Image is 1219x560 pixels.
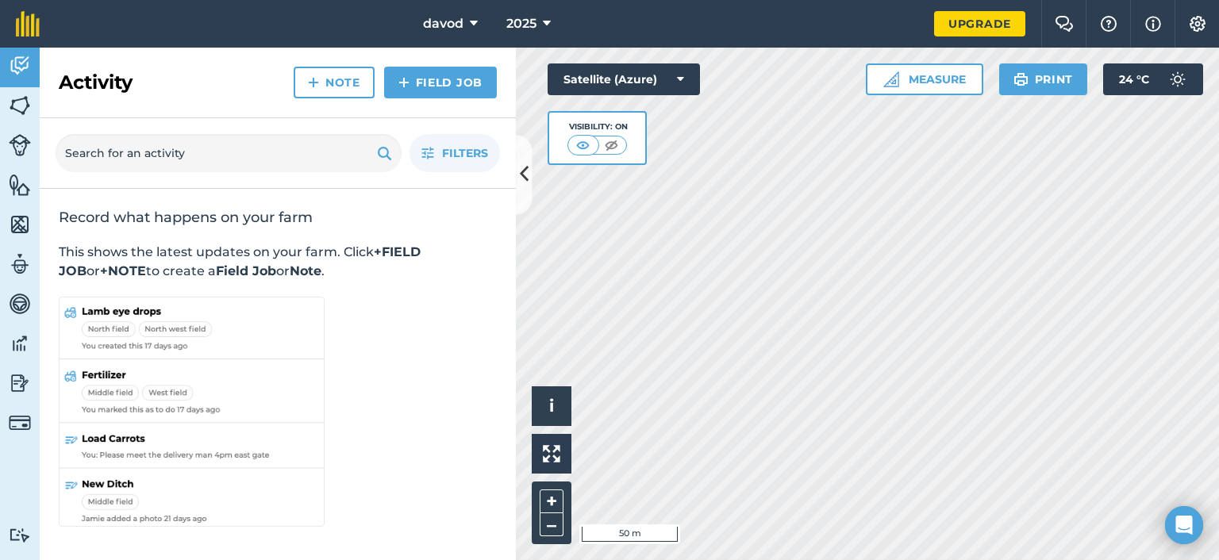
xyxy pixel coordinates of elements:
img: Four arrows, one pointing top left, one top right, one bottom right and the last bottom left [543,445,560,462]
div: Open Intercom Messenger [1165,506,1203,544]
span: davod [423,14,463,33]
button: 24 °C [1103,63,1203,95]
button: i [532,386,571,426]
span: 24 ° C [1119,63,1149,95]
img: svg+xml;base64,PHN2ZyB4bWxucz0iaHR0cDovL3d3dy53My5vcmcvMjAwMC9zdmciIHdpZHRoPSI1MCIgaGVpZ2h0PSI0MC... [602,137,621,153]
img: Two speech bubbles overlapping with the left bubble in the forefront [1055,16,1074,32]
button: Print [999,63,1088,95]
input: Search for an activity [56,134,402,172]
strong: Field Job [216,263,276,278]
button: Measure [866,63,983,95]
img: svg+xml;base64,PD94bWwgdmVyc2lvbj0iMS4wIiBlbmNvZGluZz0idXRmLTgiPz4KPCEtLSBHZW5lcmF0b3I6IEFkb2JlIE... [9,134,31,156]
img: A question mark icon [1099,16,1118,32]
img: Ruler icon [883,71,899,87]
img: svg+xml;base64,PHN2ZyB4bWxucz0iaHR0cDovL3d3dy53My5vcmcvMjAwMC9zdmciIHdpZHRoPSI1MCIgaGVpZ2h0PSI0MC... [573,137,593,153]
strong: Note [290,263,321,278]
img: svg+xml;base64,PHN2ZyB4bWxucz0iaHR0cDovL3d3dy53My5vcmcvMjAwMC9zdmciIHdpZHRoPSIxOSIgaGVpZ2h0PSIyNC... [377,144,392,163]
a: Note [294,67,375,98]
span: Filters [442,144,488,162]
button: + [540,489,563,513]
img: svg+xml;base64,PD94bWwgdmVyc2lvbj0iMS4wIiBlbmNvZGluZz0idXRmLTgiPz4KPCEtLSBHZW5lcmF0b3I6IEFkb2JlIE... [9,527,31,543]
img: svg+xml;base64,PD94bWwgdmVyc2lvbj0iMS4wIiBlbmNvZGluZz0idXRmLTgiPz4KPCEtLSBHZW5lcmF0b3I6IEFkb2JlIE... [9,371,31,395]
img: fieldmargin Logo [16,11,40,36]
h2: Activity [59,70,133,95]
img: svg+xml;base64,PHN2ZyB4bWxucz0iaHR0cDovL3d3dy53My5vcmcvMjAwMC9zdmciIHdpZHRoPSI1NiIgaGVpZ2h0PSI2MC... [9,94,31,117]
button: Satellite (Azure) [548,63,700,95]
strong: +NOTE [100,263,146,278]
img: svg+xml;base64,PD94bWwgdmVyc2lvbj0iMS4wIiBlbmNvZGluZz0idXRmLTgiPz4KPCEtLSBHZW5lcmF0b3I6IEFkb2JlIE... [9,54,31,78]
img: svg+xml;base64,PD94bWwgdmVyc2lvbj0iMS4wIiBlbmNvZGluZz0idXRmLTgiPz4KPCEtLSBHZW5lcmF0b3I6IEFkb2JlIE... [9,332,31,355]
img: svg+xml;base64,PHN2ZyB4bWxucz0iaHR0cDovL3d3dy53My5vcmcvMjAwMC9zdmciIHdpZHRoPSIxNCIgaGVpZ2h0PSIyNC... [398,73,410,92]
div: Visibility: On [567,121,628,133]
p: This shows the latest updates on your farm. Click or to create a or . [59,243,497,281]
a: Upgrade [934,11,1025,36]
button: – [540,513,563,536]
img: svg+xml;base64,PHN2ZyB4bWxucz0iaHR0cDovL3d3dy53My5vcmcvMjAwMC9zdmciIHdpZHRoPSI1NiIgaGVpZ2h0PSI2MC... [9,213,31,236]
img: svg+xml;base64,PD94bWwgdmVyc2lvbj0iMS4wIiBlbmNvZGluZz0idXRmLTgiPz4KPCEtLSBHZW5lcmF0b3I6IEFkb2JlIE... [1162,63,1194,95]
img: svg+xml;base64,PHN2ZyB4bWxucz0iaHR0cDovL3d3dy53My5vcmcvMjAwMC9zdmciIHdpZHRoPSIxOSIgaGVpZ2h0PSIyNC... [1013,70,1029,89]
span: i [549,396,554,416]
img: svg+xml;base64,PD94bWwgdmVyc2lvbj0iMS4wIiBlbmNvZGluZz0idXRmLTgiPz4KPCEtLSBHZW5lcmF0b3I6IEFkb2JlIE... [9,292,31,316]
button: Filters [410,134,500,172]
h2: Record what happens on your farm [59,208,497,227]
img: svg+xml;base64,PHN2ZyB4bWxucz0iaHR0cDovL3d3dy53My5vcmcvMjAwMC9zdmciIHdpZHRoPSI1NiIgaGVpZ2h0PSI2MC... [9,173,31,197]
span: 2025 [506,14,536,33]
img: A cog icon [1188,16,1207,32]
img: svg+xml;base64,PD94bWwgdmVyc2lvbj0iMS4wIiBlbmNvZGluZz0idXRmLTgiPz4KPCEtLSBHZW5lcmF0b3I6IEFkb2JlIE... [9,252,31,276]
img: svg+xml;base64,PHN2ZyB4bWxucz0iaHR0cDovL3d3dy53My5vcmcvMjAwMC9zdmciIHdpZHRoPSIxNyIgaGVpZ2h0PSIxNy... [1145,14,1161,33]
img: svg+xml;base64,PHN2ZyB4bWxucz0iaHR0cDovL3d3dy53My5vcmcvMjAwMC9zdmciIHdpZHRoPSIxNCIgaGVpZ2h0PSIyNC... [308,73,319,92]
img: svg+xml;base64,PD94bWwgdmVyc2lvbj0iMS4wIiBlbmNvZGluZz0idXRmLTgiPz4KPCEtLSBHZW5lcmF0b3I6IEFkb2JlIE... [9,412,31,434]
a: Field Job [384,67,497,98]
